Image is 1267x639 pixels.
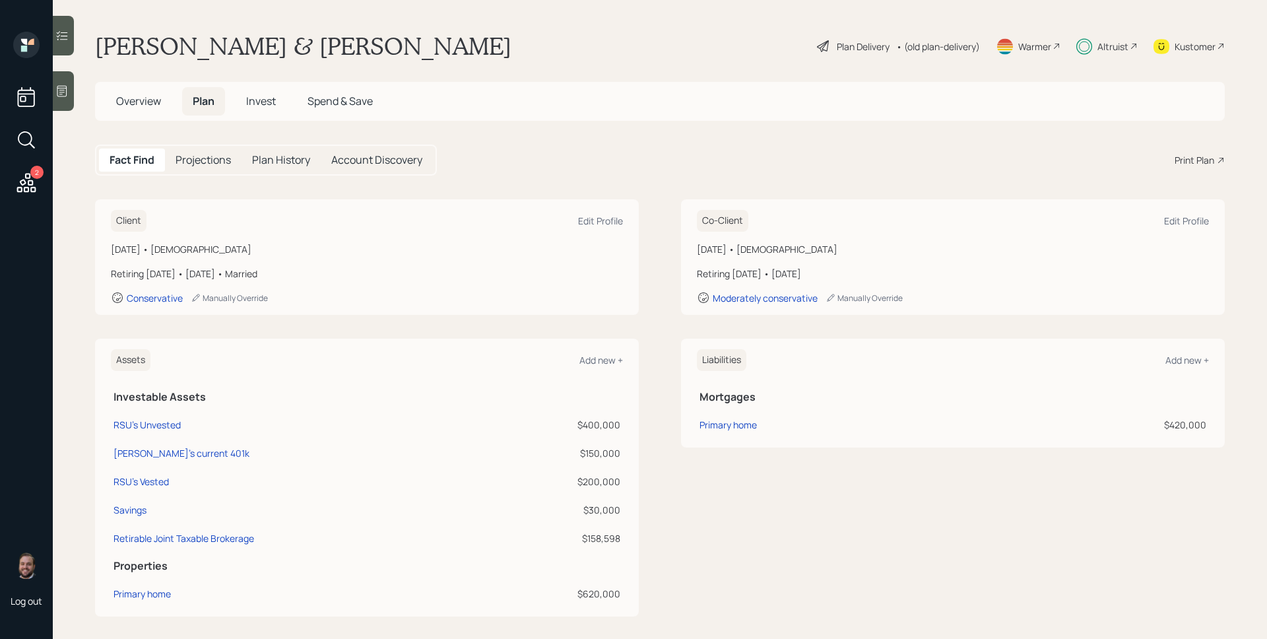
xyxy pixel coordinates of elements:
[498,446,620,460] div: $150,000
[579,354,623,366] div: Add new +
[826,292,903,304] div: Manually Override
[1097,40,1128,53] div: Altruist
[114,418,181,432] div: RSU's Unvested
[837,40,890,53] div: Plan Delivery
[114,531,254,545] div: Retirable Joint Taxable Brokerage
[578,215,623,227] div: Edit Profile
[1175,153,1214,167] div: Print Plan
[1165,354,1209,366] div: Add new +
[498,418,620,432] div: $400,000
[111,267,623,281] div: Retiring [DATE] • [DATE] • Married
[498,531,620,545] div: $158,598
[252,154,310,166] h5: Plan History
[1164,215,1209,227] div: Edit Profile
[127,292,183,304] div: Conservative
[308,94,373,108] span: Spend & Save
[191,292,268,304] div: Manually Override
[11,595,42,607] div: Log out
[991,418,1206,432] div: $420,000
[697,210,748,232] h6: Co-Client
[1018,40,1051,53] div: Warmer
[114,587,171,601] div: Primary home
[116,94,161,108] span: Overview
[498,503,620,517] div: $30,000
[331,154,422,166] h5: Account Discovery
[699,418,757,432] div: Primary home
[699,391,1206,403] h5: Mortgages
[176,154,231,166] h5: Projections
[1175,40,1216,53] div: Kustomer
[697,349,746,371] h6: Liabilities
[193,94,214,108] span: Plan
[114,391,620,403] h5: Investable Assets
[114,560,620,572] h5: Properties
[30,166,44,179] div: 2
[697,242,1209,256] div: [DATE] • [DEMOGRAPHIC_DATA]
[498,587,620,601] div: $620,000
[114,475,169,488] div: RSU's Vested
[13,553,40,579] img: james-distasi-headshot.png
[896,40,980,53] div: • (old plan-delivery)
[95,32,511,61] h1: [PERSON_NAME] & [PERSON_NAME]
[111,210,146,232] h6: Client
[114,503,146,517] div: Savings
[697,267,1209,281] div: Retiring [DATE] • [DATE]
[713,292,818,304] div: Moderately conservative
[110,154,154,166] h5: Fact Find
[111,242,623,256] div: [DATE] • [DEMOGRAPHIC_DATA]
[498,475,620,488] div: $200,000
[246,94,276,108] span: Invest
[111,349,150,371] h6: Assets
[114,446,249,460] div: [PERSON_NAME]'s current 401k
